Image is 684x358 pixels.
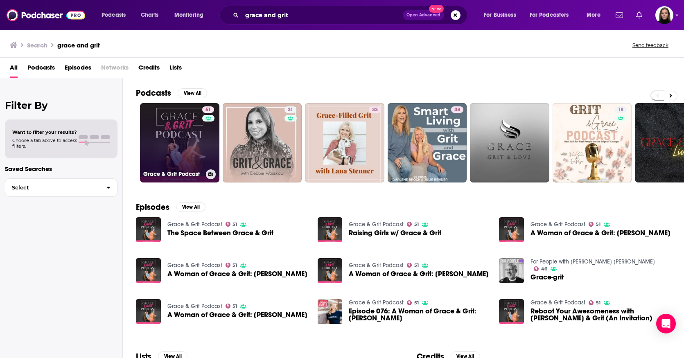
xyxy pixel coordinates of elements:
img: Raising Girls w/ Grace & Grit [318,217,343,242]
img: Grace-grit [499,258,524,283]
a: Reboot Your Awesomeness with Grace & Grit (An Invitation) [530,308,671,322]
button: open menu [96,9,136,22]
a: 31 [284,106,296,113]
a: Grace & Grit Podcast [530,221,585,228]
a: Grace & Grit Podcast [530,299,585,306]
img: A Woman of Grace & Grit: Patti Ziegler [136,299,161,324]
span: A Woman of Grace & Grit: [PERSON_NAME] [167,311,307,318]
span: 51 [596,223,600,226]
h3: Search [27,41,47,49]
span: 51 [414,223,419,226]
span: Want to filter your results? [12,129,77,135]
span: 46 [541,267,547,271]
img: A Woman of Grace & Grit: Babeth Schuring [318,258,343,283]
p: Saved Searches [5,165,117,173]
a: Lists [169,61,182,78]
button: View All [178,88,207,98]
h2: Episodes [136,202,169,212]
a: For People with Bishop Rob Wright [530,258,655,265]
a: Charts [135,9,163,22]
img: User Profile [655,6,673,24]
a: 18 [553,103,632,182]
span: Episodes [65,61,91,78]
a: 31 [223,103,302,182]
a: A Woman of Grace & Grit: Mardi Wooster [530,230,670,236]
span: 51 [233,304,237,308]
button: open menu [581,9,611,22]
a: 38 [451,106,463,113]
a: The Space Between Grace & Grit [167,230,273,236]
a: 51 [589,300,600,305]
a: A Woman of Grace & Grit: Patti Ziegler [167,311,307,318]
a: 33 [305,103,384,182]
span: 18 [618,106,623,114]
span: Open Advanced [406,13,440,17]
span: New [429,5,444,13]
img: A Woman of Grace & Grit: Mardi Wooster [499,217,524,242]
span: Select [5,185,100,190]
a: 51 [226,263,237,268]
a: 46 [534,266,547,271]
span: 31 [288,106,293,114]
button: Open AdvancedNew [403,10,444,20]
a: Grace-grit [530,274,564,281]
button: open menu [524,9,581,22]
a: All [10,61,18,78]
img: The Space Between Grace & Grit [136,217,161,242]
button: open menu [478,9,526,22]
span: For Podcasters [530,9,569,21]
a: 33 [369,106,381,113]
a: Episode 076: A Woman of Grace & Grit: Babeth Schuring [349,308,489,322]
a: 18 [615,106,627,113]
span: A Woman of Grace & Grit: [PERSON_NAME] [167,270,307,277]
span: Charts [141,9,158,21]
a: 51 [202,106,214,113]
a: 51 [407,263,419,268]
button: View All [176,202,205,212]
h3: grace and grit [57,41,100,49]
a: Show notifications dropdown [612,8,626,22]
button: open menu [169,9,214,22]
span: Monitoring [174,9,203,21]
span: 51 [596,301,600,305]
h3: Grace & Grit Podcast [143,171,203,178]
button: Show profile menu [655,6,673,24]
a: Grace & Grit Podcast [349,262,404,269]
span: For Business [484,9,516,21]
img: Podchaser - Follow, Share and Rate Podcasts [7,7,85,23]
a: Show notifications dropdown [633,8,646,22]
a: 38 [388,103,467,182]
a: PodcastsView All [136,88,207,98]
span: Credits [138,61,160,78]
a: Grace & Grit Podcast [167,303,222,310]
img: Reboot Your Awesomeness with Grace & Grit (An Invitation) [499,299,524,324]
span: Podcasts [102,9,126,21]
a: Grace & Grit Podcast [167,221,222,228]
a: A Woman of Grace & Grit: Claire Bergman [167,270,307,277]
a: 51 [407,222,419,227]
a: Grace & Grit Podcast [349,299,404,306]
span: 51 [205,106,211,114]
span: 38 [454,106,460,114]
a: 51 [226,304,237,308]
button: Select [5,178,117,197]
h2: Podcasts [136,88,171,98]
span: A Woman of Grace & Grit: [PERSON_NAME] [530,230,670,236]
div: Open Intercom Messenger [656,314,676,333]
img: A Woman of Grace & Grit: Claire Bergman [136,258,161,283]
a: Grace & Grit Podcast [349,221,404,228]
div: Search podcasts, credits, & more... [227,6,475,25]
span: Choose a tab above to access filters. [12,137,77,149]
h2: Filter By [5,99,117,111]
a: A Woman of Grace & Grit: Babeth Schuring [349,270,489,277]
button: Send feedback [630,42,671,49]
